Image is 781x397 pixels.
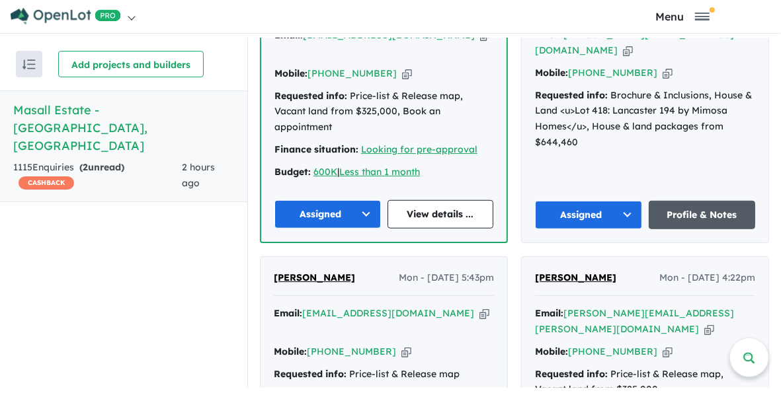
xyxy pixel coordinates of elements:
strong: Requested info: [274,90,347,102]
strong: Mobile: [274,67,308,79]
button: Copy [623,44,633,57]
button: Copy [704,322,714,336]
span: Mon - [DATE] 4:22pm [659,270,755,286]
span: 2 hours ago [182,161,215,189]
button: Copy [663,66,673,80]
span: CASHBACK [19,176,74,190]
span: [PERSON_NAME] [535,271,616,283]
button: Toggle navigation [587,10,778,22]
a: [PHONE_NUMBER] [308,67,397,79]
button: Copy [401,345,411,359]
button: Assigned [535,201,642,229]
a: [EMAIL_ADDRESS][DOMAIN_NAME] [302,307,474,319]
strong: Email: [535,307,563,319]
a: [PERSON_NAME] [535,270,616,286]
strong: Requested info: [274,368,347,380]
span: Mon - [DATE] 5:43pm [399,270,494,286]
a: View details ... [388,200,494,229]
h5: Masall Estate - [GEOGRAPHIC_DATA] , [GEOGRAPHIC_DATA] [13,101,234,155]
div: 1115 Enquir ies [13,160,182,192]
strong: Mobile: [535,345,568,357]
div: | [274,164,493,180]
strong: Requested info: [535,89,608,101]
span: [PERSON_NAME] [274,271,355,283]
strong: Email: [274,307,302,319]
strong: Mobile: [274,345,307,357]
button: Add projects and builders [58,51,204,77]
button: Assigned [274,200,381,229]
strong: Requested info: [535,368,608,380]
div: Price-list & Release map [274,367,494,382]
div: Brochure & Inclusions, House & Land <u>Lot 418: Lancaster 194 by Mimosa Homes</u>, House & land p... [535,88,755,151]
a: [PERSON_NAME][EMAIL_ADDRESS][PERSON_NAME][DOMAIN_NAME] [535,307,734,335]
a: [PHONE_NUMBER] [568,345,657,357]
a: Looking for pre-approval [361,143,477,155]
button: Copy [479,307,489,320]
strong: Finance situation: [274,143,358,155]
img: sort.svg [22,59,36,69]
a: [PERSON_NAME][EMAIL_ADDRESS][DOMAIN_NAME] [535,28,734,56]
img: Openlot PRO Logo White [11,8,121,24]
a: [PHONE_NUMBER] [568,67,657,79]
button: Copy [663,345,673,359]
span: 2 [83,161,88,173]
a: [PHONE_NUMBER] [307,345,396,357]
strong: Mobile: [535,67,568,79]
a: Profile & Notes [649,201,756,229]
strong: ( unread) [79,161,124,173]
div: Price-list & Release map, Vacant land from $325,000, Book an appointment [274,89,493,135]
strong: Budget: [274,166,311,178]
a: [PERSON_NAME] [274,270,355,286]
button: Copy [402,67,412,81]
a: Less than 1 month [339,166,420,178]
a: 600K [313,166,337,178]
